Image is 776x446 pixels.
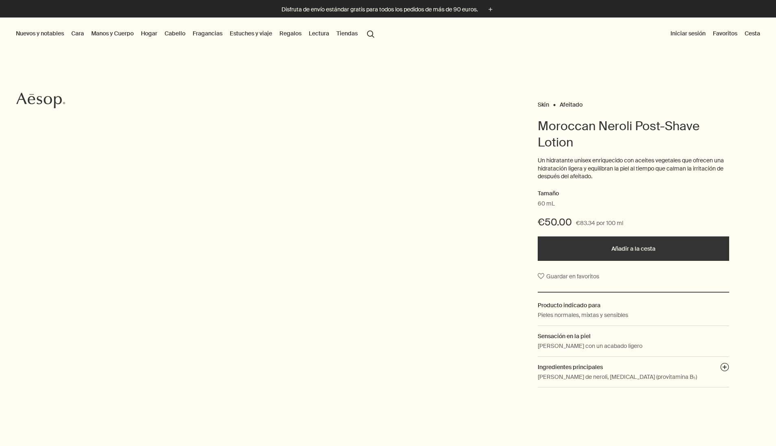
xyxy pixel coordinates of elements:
p: Un hidratante unisex enriquecido con aceites vegetales que ofrecen una hidratación ligera y equil... [538,157,729,181]
button: Cesta [743,28,762,39]
button: Guardar en favoritos [538,269,599,284]
span: €83.34 por 100 ml [576,219,623,228]
a: Afeitado [560,101,583,105]
nav: primary [14,17,378,50]
a: Fragancias [191,28,224,39]
a: Lectura [307,28,331,39]
h2: Sensación en la piel [538,332,729,341]
p: Disfruta de envío estándar gratis para todos los pedidos de más de 90 euros. [281,5,478,14]
a: Cabello [163,28,187,39]
button: Abrir la búsqueda [363,26,378,41]
a: Aesop [14,90,67,113]
a: Regalos [278,28,303,39]
nav: supplementary [669,17,762,50]
h2: Producto indicado para [538,301,729,310]
button: Tiendas [335,28,359,39]
svg: Aesop [16,92,65,109]
a: Manos y Cuerpo [90,28,135,39]
button: Nuevos y notables [14,28,66,39]
a: Estuches y viaje [228,28,274,39]
a: Hogar [139,28,159,39]
p: Pieles normales, mixtas y sensibles [538,310,628,319]
a: Cara [70,28,86,39]
button: Añadir a la cesta - €50.00 [538,236,729,261]
span: 60 mL [538,200,555,208]
p: [PERSON_NAME] de neroli, [MEDICAL_DATA] (provitamina B₅) [538,372,697,381]
button: Disfruta de envío estándar gratis para todos los pedidos de más de 90 euros. [281,5,495,14]
a: Skin [538,101,549,105]
span: Ingredientes principales [538,363,603,371]
span: €50.00 [538,216,572,229]
p: [PERSON_NAME] con un acabado ligero [538,341,642,350]
a: Favoritos [711,28,739,39]
h1: Moroccan Neroli Post-Shave Lotion [538,118,729,151]
button: Iniciar sesión [669,28,707,39]
h2: Tamaño [538,189,729,199]
button: Ingredientes principales [720,363,729,374]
